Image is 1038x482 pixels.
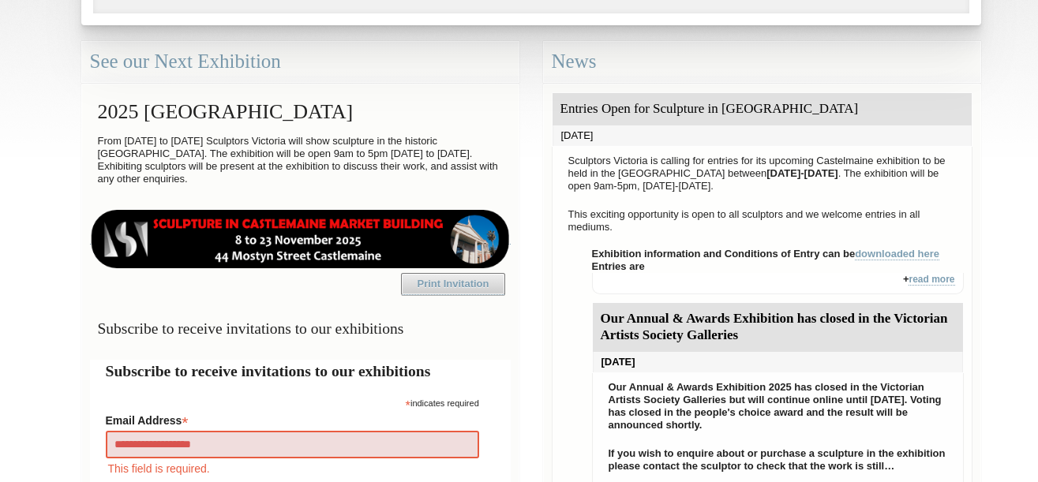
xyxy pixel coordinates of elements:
[766,167,838,179] strong: [DATE]-[DATE]
[601,377,955,435] p: Our Annual & Awards Exhibition 2025 has closed in the Victorian Artists Society Galleries but wil...
[81,41,519,83] div: See our Next Exhibition
[90,92,511,131] h2: 2025 [GEOGRAPHIC_DATA]
[106,460,479,477] div: This field is required.
[401,273,505,295] a: Print Invitation
[90,210,511,268] img: castlemaine-ldrbd25v2.png
[592,248,940,260] strong: Exhibition information and Conditions of Entry can be
[909,274,954,286] a: read more
[560,151,964,196] p: Sculptors Victoria is calling for entries for its upcoming Castelmaine exhibition to be held in t...
[593,303,963,352] div: Our Annual & Awards Exhibition has closed in the Victorian Artists Society Galleries
[560,204,964,237] p: This exciting opportunity is open to all sculptors and we welcome entries in all mediums.
[543,41,981,83] div: News
[593,352,963,372] div: [DATE]
[855,248,939,260] a: downloaded here
[106,409,479,428] label: Email Address
[553,93,972,125] div: Entries Open for Sculpture in [GEOGRAPHIC_DATA]
[592,273,964,294] div: +
[601,443,955,476] p: If you wish to enquire about or purchase a sculpture in the exhibition please contact the sculpto...
[106,360,495,383] h2: Subscribe to receive invitations to our exhibitions
[90,131,511,189] p: From [DATE] to [DATE] Sculptors Victoria will show sculpture in the historic [GEOGRAPHIC_DATA]. T...
[90,313,511,344] h3: Subscribe to receive invitations to our exhibitions
[106,394,479,409] div: indicates required
[553,125,972,146] div: [DATE]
